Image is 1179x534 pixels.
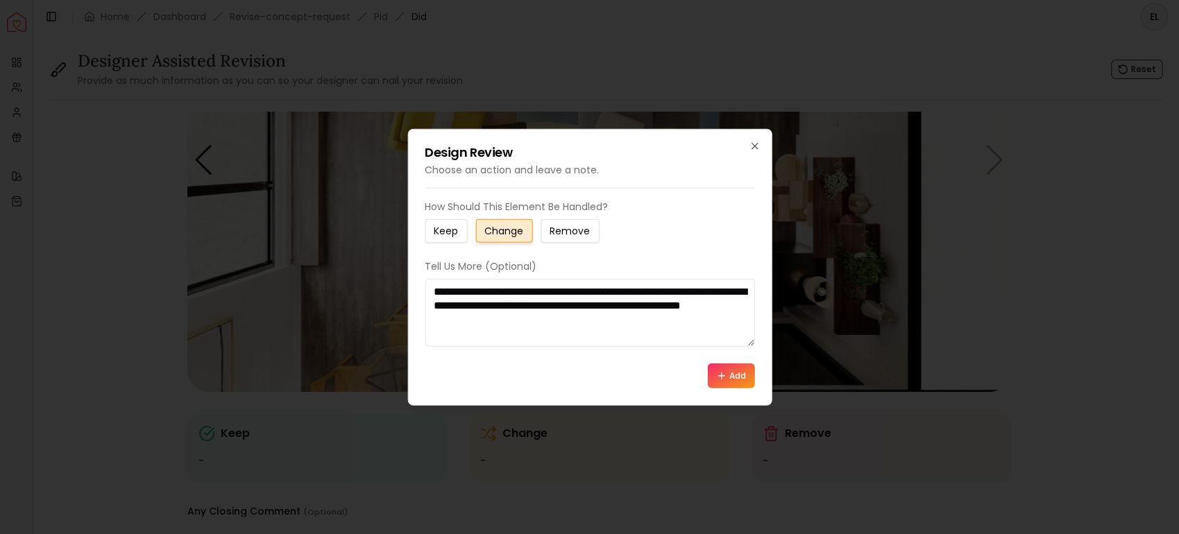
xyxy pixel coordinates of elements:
[425,219,467,243] button: Keep
[541,219,599,243] button: Remove
[475,219,532,243] button: Change
[425,259,754,273] p: Tell Us More (Optional)
[425,146,754,159] h2: Design Review
[425,163,754,177] p: Choose an action and leave a note.
[484,224,523,238] small: Change
[425,200,754,214] p: How Should This Element Be Handled?
[550,224,590,238] small: Remove
[434,224,458,238] small: Keep
[707,363,754,388] button: Add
